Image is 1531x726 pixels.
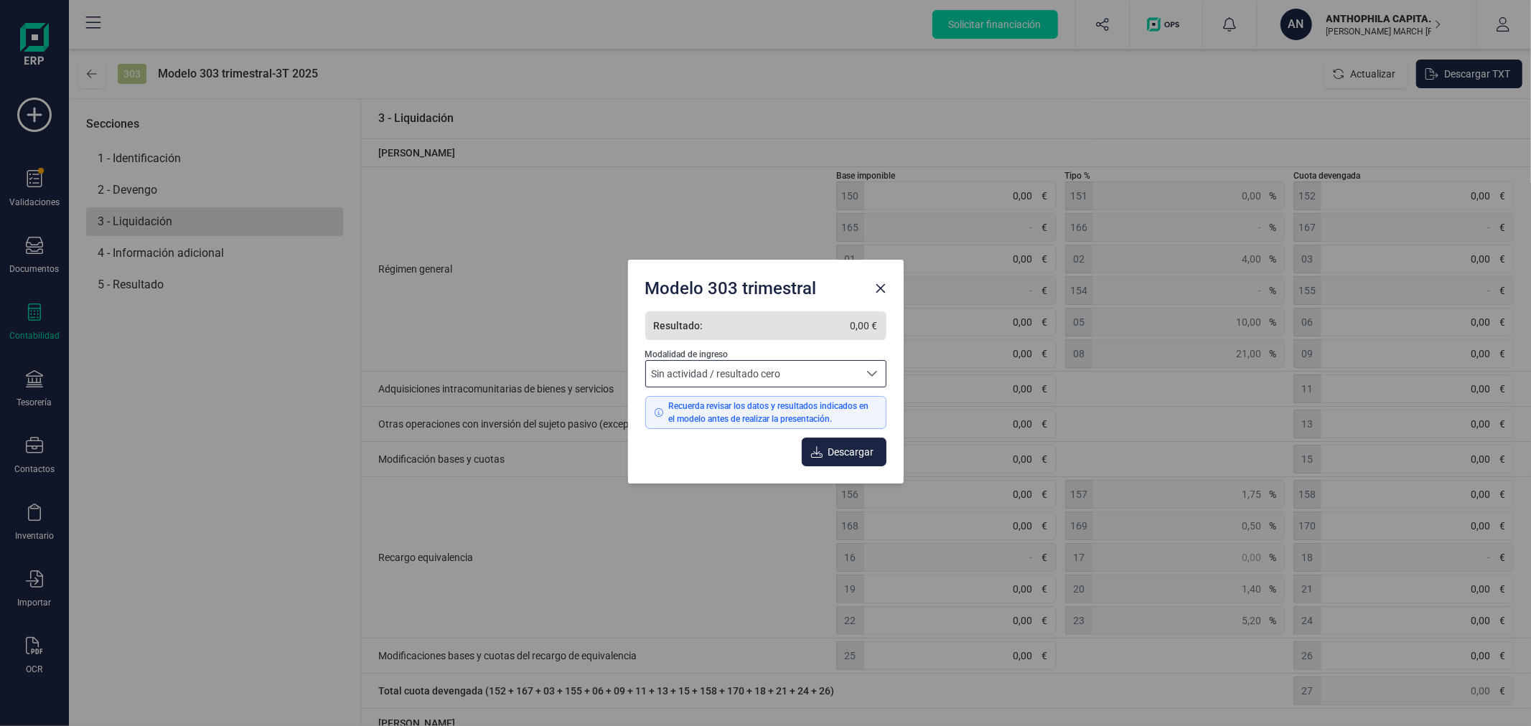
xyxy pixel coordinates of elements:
span: Recuerda revisar los datos y resultados indicados en el modelo antes de realizar la presentación. [669,400,877,425]
div: Modelo 303 trimestral [640,271,869,300]
span: Descargar [828,445,874,459]
div: Escoja un tipo [858,361,886,387]
span: Modalidad de ingreso [645,349,886,360]
button: Descargar [802,438,886,466]
span: Sin actividad / resultado cero [646,361,858,387]
button: Close [869,277,892,300]
span: Resultado: [654,319,703,333]
span: 0,00 € [851,319,878,333]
